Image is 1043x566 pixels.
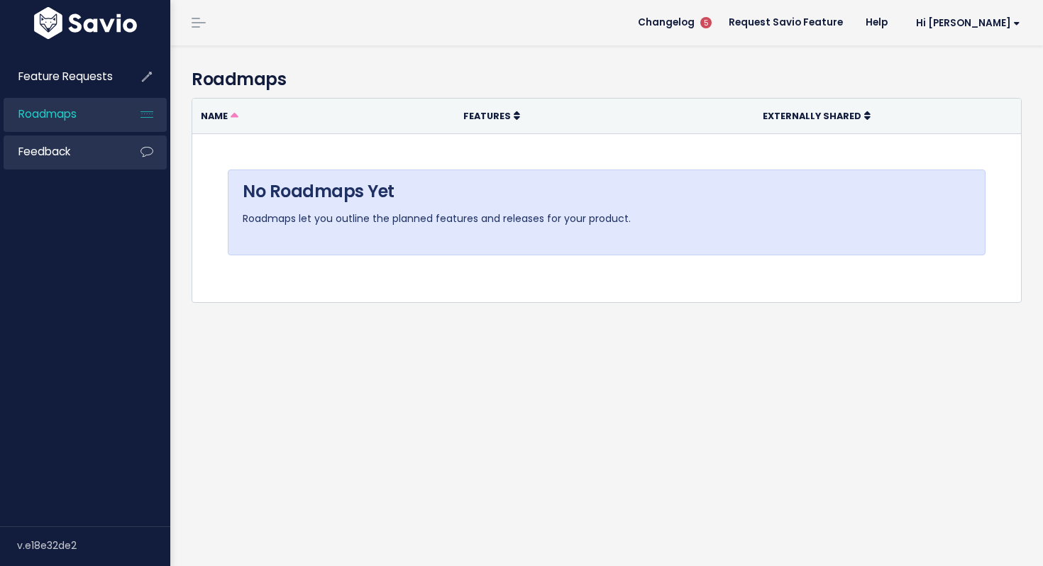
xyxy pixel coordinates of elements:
[717,12,854,33] a: Request Savio Feature
[638,18,695,28] span: Changelog
[763,110,861,122] span: Externally Shared
[18,106,77,121] span: Roadmaps
[228,170,986,255] div: Roadmaps let you outline the planned features and releases for your product.
[763,109,871,123] a: Externally Shared
[4,60,118,93] a: Feature Requests
[700,17,712,28] span: 5
[4,98,118,131] a: Roadmaps
[192,67,1022,92] h4: Roadmaps
[31,7,140,39] img: logo-white.9d6f32f41409.svg
[201,110,228,122] span: Name
[18,69,113,84] span: Feature Requests
[18,144,70,159] span: Feedback
[4,135,118,168] a: Feedback
[201,109,238,123] a: Name
[243,179,971,204] h4: No Roadmaps Yet
[463,109,520,123] a: Features
[899,12,1032,34] a: Hi [PERSON_NAME]
[463,110,511,122] span: Features
[17,527,170,564] div: v.e18e32de2
[854,12,899,33] a: Help
[916,18,1020,28] span: Hi [PERSON_NAME]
